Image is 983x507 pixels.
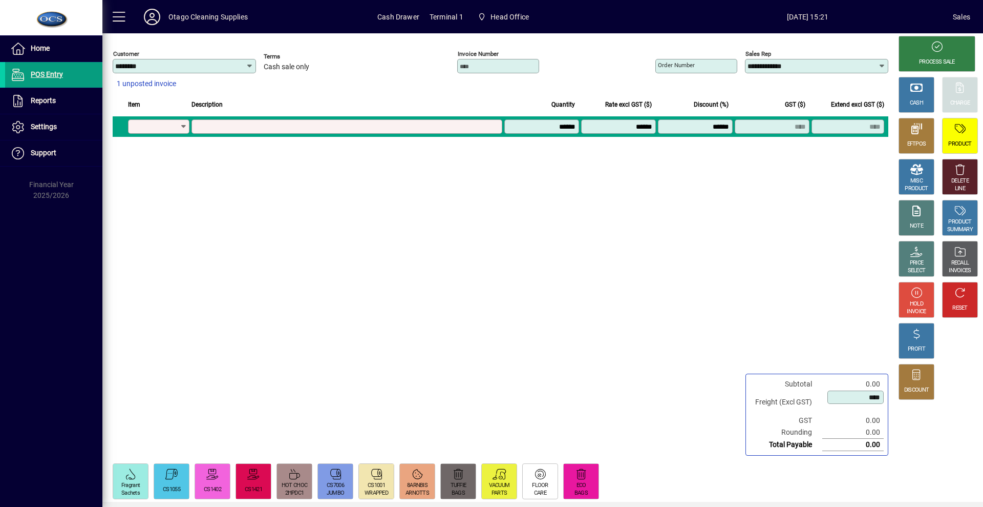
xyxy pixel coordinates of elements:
[750,378,822,390] td: Subtotal
[5,36,102,62] a: Home
[904,387,929,394] div: DISCOUNT
[31,70,63,78] span: POS Entry
[947,226,973,234] div: SUMMARY
[785,99,805,110] span: GST ($)
[745,50,771,57] mat-label: Sales rep
[605,99,652,110] span: Rate excl GST ($)
[121,482,140,490] div: Fragrant
[474,8,533,26] span: Head Office
[948,218,971,226] div: PRODUCT
[430,9,463,25] span: Terminal 1
[327,490,345,497] div: JUMBO
[950,99,970,107] div: CHARGE
[951,177,969,185] div: DELETE
[953,9,970,25] div: Sales
[534,490,546,497] div: CARE
[955,185,965,193] div: LINE
[910,300,923,308] div: HOLD
[191,99,223,110] span: Description
[5,140,102,166] a: Support
[113,75,180,93] button: 1 unposted invoice
[245,486,262,494] div: CS1421
[952,305,968,312] div: RESET
[31,149,56,157] span: Support
[750,390,822,415] td: Freight (Excl GST)
[822,415,884,427] td: 0.00
[168,9,248,25] div: Otago Cleaning Supplies
[576,482,586,490] div: ECO
[532,482,548,490] div: FLOOR
[282,482,307,490] div: HOT CHOC
[31,44,50,52] span: Home
[5,114,102,140] a: Settings
[907,140,926,148] div: EFTPOS
[750,439,822,451] td: Total Payable
[905,185,928,193] div: PRODUCT
[163,486,180,494] div: CS1055
[822,378,884,390] td: 0.00
[113,50,139,57] mat-label: Customer
[489,482,510,490] div: VACUUM
[204,486,221,494] div: CS1402
[910,222,923,230] div: NOTE
[117,78,176,89] span: 1 unposted invoice
[368,482,385,490] div: CS1001
[750,427,822,439] td: Rounding
[822,439,884,451] td: 0.00
[910,177,923,185] div: MISC
[919,58,955,66] div: PROCESS SALE
[831,99,884,110] span: Extend excl GST ($)
[31,123,57,131] span: Settings
[405,490,429,497] div: ARNOTTS
[663,9,953,25] span: [DATE] 15:21
[658,62,695,69] mat-label: Order number
[490,9,529,25] span: Head Office
[907,308,926,316] div: INVOICE
[128,99,140,110] span: Item
[948,140,971,148] div: PRODUCT
[451,482,466,490] div: TUFFIE
[327,482,344,490] div: CS7006
[694,99,729,110] span: Discount (%)
[822,427,884,439] td: 0.00
[136,8,168,26] button: Profile
[31,96,56,105] span: Reports
[910,99,923,107] div: CASH
[452,490,465,497] div: BAGS
[491,490,507,497] div: PARTS
[285,490,304,497] div: 2HPDC1
[951,259,969,267] div: RECALL
[551,99,575,110] span: Quantity
[949,267,971,275] div: INVOICES
[458,50,499,57] mat-label: Invoice number
[908,346,925,353] div: PROFIT
[574,490,588,497] div: BAGS
[407,482,428,490] div: 8ARNBIS
[910,259,924,267] div: PRICE
[377,9,419,25] span: Cash Drawer
[750,415,822,427] td: GST
[264,63,309,71] span: Cash sale only
[908,267,926,275] div: SELECT
[121,490,140,497] div: Sachets
[264,53,325,60] span: Terms
[5,88,102,114] a: Reports
[365,490,388,497] div: WRAPPED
